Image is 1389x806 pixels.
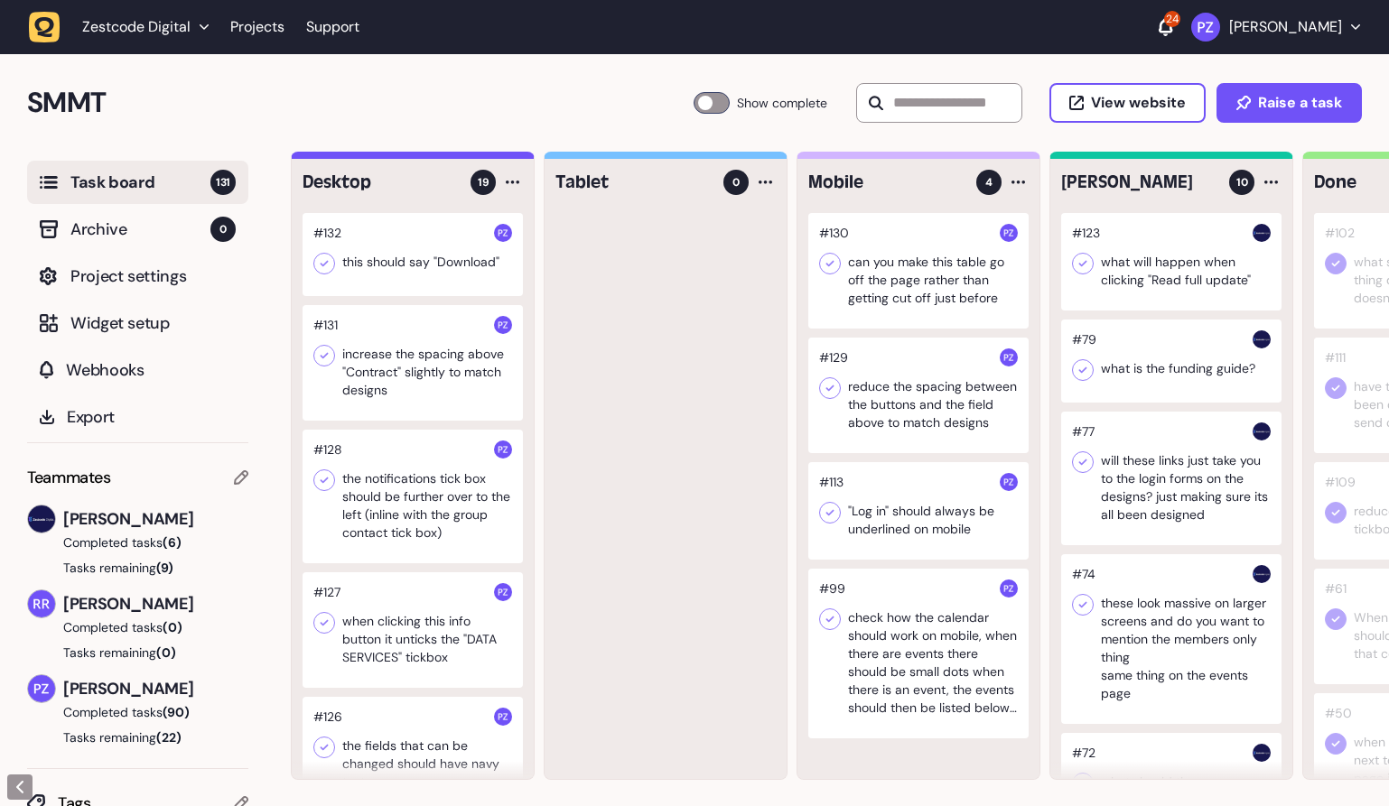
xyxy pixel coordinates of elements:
span: Raise a task [1258,96,1342,110]
span: [PERSON_NAME] [63,676,248,701]
button: Archive0 [27,208,248,251]
span: 0 [732,174,740,190]
span: (90) [163,704,190,720]
img: Harry Robinson [1253,330,1271,348]
span: Archive [70,217,210,242]
span: Webhooks [66,357,236,383]
img: Paris Zisis [1000,473,1018,491]
div: 24 [1164,11,1180,27]
span: Teammates [27,465,111,490]
button: Raise a task [1217,83,1362,123]
span: Show complete [737,92,827,114]
span: Widget setup [70,310,236,336]
img: Harry Robinson [1253,422,1271,440]
button: Completed tasks(0) [27,618,234,636]
p: [PERSON_NAME] [1229,18,1342,36]
img: Paris Zisis [1000,579,1018,598]
img: Paris Zisis [494,583,512,601]
span: (0) [163,619,182,635]
span: Export [67,404,236,430]
button: Zestcode Digital [29,11,219,43]
span: [PERSON_NAME] [63,506,248,532]
img: Paris Zisis [1000,224,1018,242]
h4: Harry [1061,170,1217,195]
button: View website [1049,83,1206,123]
h4: Mobile [808,170,964,195]
button: Widget setup [27,301,248,345]
button: Webhooks [27,348,248,392]
h4: Tablet [555,170,711,195]
span: (22) [156,729,182,746]
button: Tasks remaining(22) [27,728,248,746]
button: Tasks remaining(9) [27,559,248,577]
a: Support [306,18,359,36]
button: [PERSON_NAME] [1191,13,1360,42]
button: Task board131 [27,161,248,204]
img: Paris Zisis [28,675,55,702]
span: [PERSON_NAME] [63,591,248,616]
button: Completed tasks(90) [27,703,234,721]
img: Paris Zisis [494,708,512,726]
img: Riki-leigh Robinson [28,590,55,617]
h4: Desktop [303,170,458,195]
span: 131 [210,170,236,195]
span: 10 [1236,174,1248,190]
a: Projects [230,11,284,43]
img: Paris Zisis [1191,13,1220,42]
img: Harry Robinson [1253,744,1271,762]
span: Project settings [70,264,236,289]
img: Paris Zisis [1000,348,1018,366]
button: Export [27,395,248,439]
span: 19 [478,174,489,190]
span: View website [1091,96,1186,110]
button: Tasks remaining(0) [27,644,248,662]
img: Harry Robinson [28,505,55,533]
span: (9) [156,560,173,576]
span: (6) [163,534,182,551]
img: Harry Robinson [1253,565,1271,583]
span: 4 [985,174,993,190]
img: Paris Zisis [494,316,512,334]
button: Completed tasks(6) [27,533,234,551]
button: Project settings [27,255,248,298]
span: 0 [210,217,236,242]
img: Paris Zisis [494,224,512,242]
span: (0) [156,644,176,661]
span: Zestcode Digital [82,18,191,36]
span: Task board [70,170,210,195]
h2: SMMT [27,81,694,125]
img: Paris Zisis [494,440,512,459]
img: Harry Robinson [1253,224,1271,242]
